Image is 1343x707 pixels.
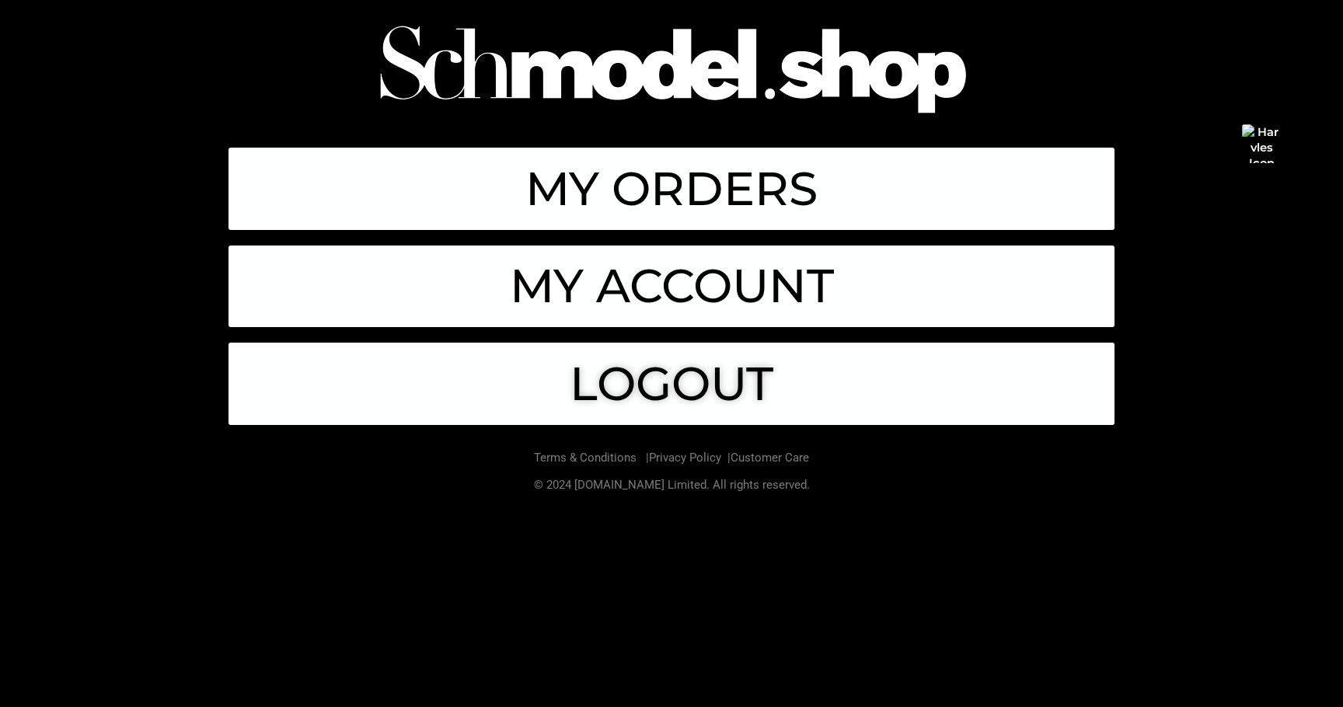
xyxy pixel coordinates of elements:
[534,451,649,465] a: Terms & Conditions |
[649,451,731,465] a: Privacy Policy |
[570,360,773,407] span: LOGOUT
[510,263,834,309] span: MY ACCOUNT
[731,451,809,465] a: Customer Care
[228,475,1115,496] p: © 2024 [DOMAIN_NAME] Limited. All rights reserved.
[525,165,818,212] span: MY ORDERS
[228,148,1115,230] a: MY ORDERS
[228,343,1115,425] a: LOGOUT
[228,246,1115,328] a: MY ACCOUNT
